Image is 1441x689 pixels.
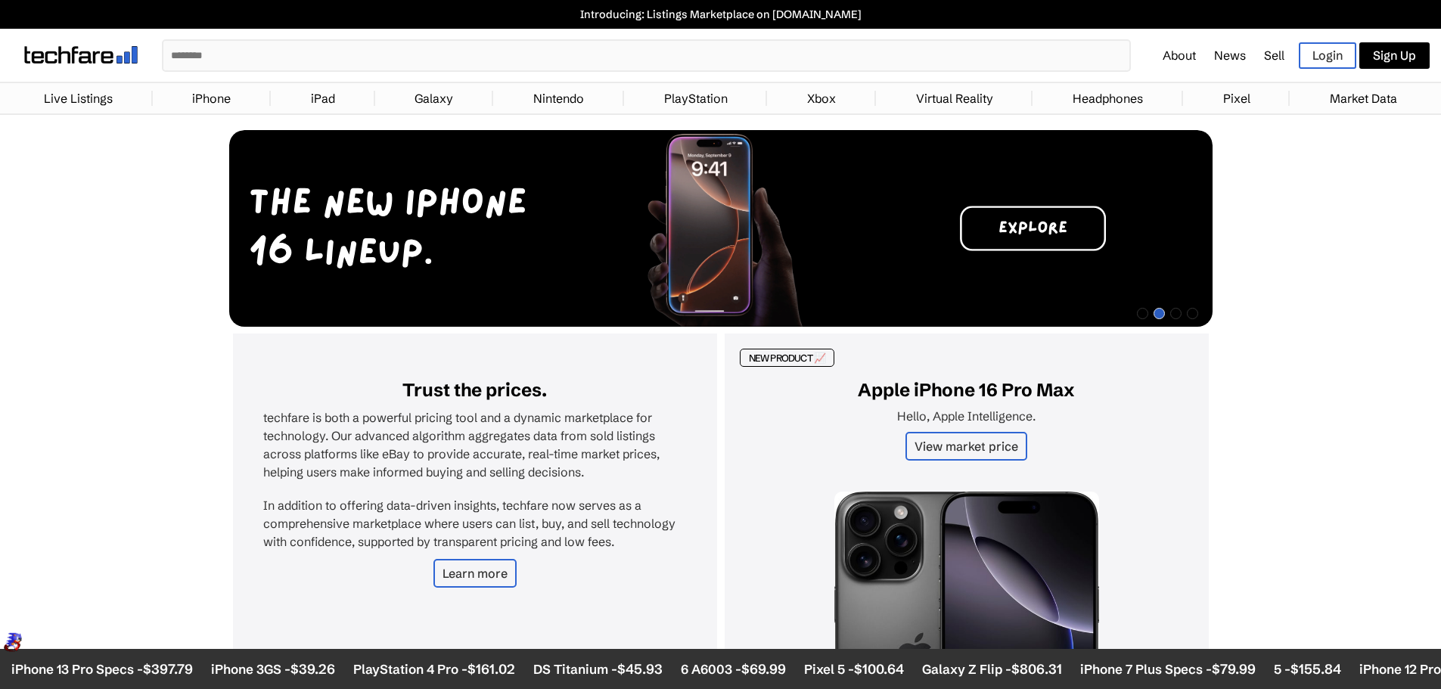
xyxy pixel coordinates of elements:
li: Galaxy Z Flip - [922,660,1062,678]
p: techfare is both a powerful pricing tool and a dynamic marketplace for technology. Our advanced a... [263,408,687,481]
li: Pixel 5 - [804,660,904,678]
span: $79.99 [1212,660,1256,678]
a: Pixel [1216,83,1258,113]
a: Nintendo [526,83,592,113]
span: Go to slide 2 [1154,308,1165,319]
a: Sign Up [1359,42,1430,69]
a: Introducing: Listings Marketplace on [DOMAIN_NAME] [8,8,1433,21]
a: Live Listings [36,83,120,113]
span: $69.99 [741,660,786,678]
a: PlayStation [657,83,735,113]
li: DS Titanium - [533,660,663,678]
a: About [1163,48,1196,63]
img: techfare logo [24,46,138,64]
a: Galaxy [407,83,461,113]
span: $39.26 [290,660,335,678]
span: Go to slide 1 [1137,308,1148,319]
a: News [1214,48,1246,63]
a: Login [1299,42,1356,69]
div: 2 / 4 [229,130,1213,330]
a: iPhone [185,83,238,113]
span: Go to slide 3 [1170,308,1182,319]
li: iPhone 7 Plus Specs - [1080,660,1256,678]
span: $100.64 [854,660,904,678]
a: Headphones [1065,83,1151,113]
h2: Trust the prices. [263,379,687,401]
a: Virtual Reality [908,83,1001,113]
p: Hello, Apple Intelligence. [755,408,1179,424]
li: PlayStation 4 Pro - [353,660,515,678]
h2: Apple iPhone 16 Pro Max [755,379,1179,401]
div: NEW PRODUCT 📈 [740,349,835,367]
span: $806.31 [1011,660,1062,678]
li: iPhone 3GS - [211,660,335,678]
span: $161.02 [467,660,515,678]
li: 6 A6003 - [681,660,786,678]
a: Xbox [800,83,843,113]
img: Desktop Image 2 [229,130,1213,327]
p: In addition to offering data-driven insights, techfare now serves as a comprehensive marketplace ... [263,496,687,551]
span: Go to slide 4 [1187,308,1198,319]
a: View market price [905,432,1027,461]
a: Sell [1264,48,1284,63]
a: Market Data [1322,83,1405,113]
a: Learn more [433,559,517,588]
a: iPad [303,83,343,113]
span: $45.93 [617,660,663,678]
